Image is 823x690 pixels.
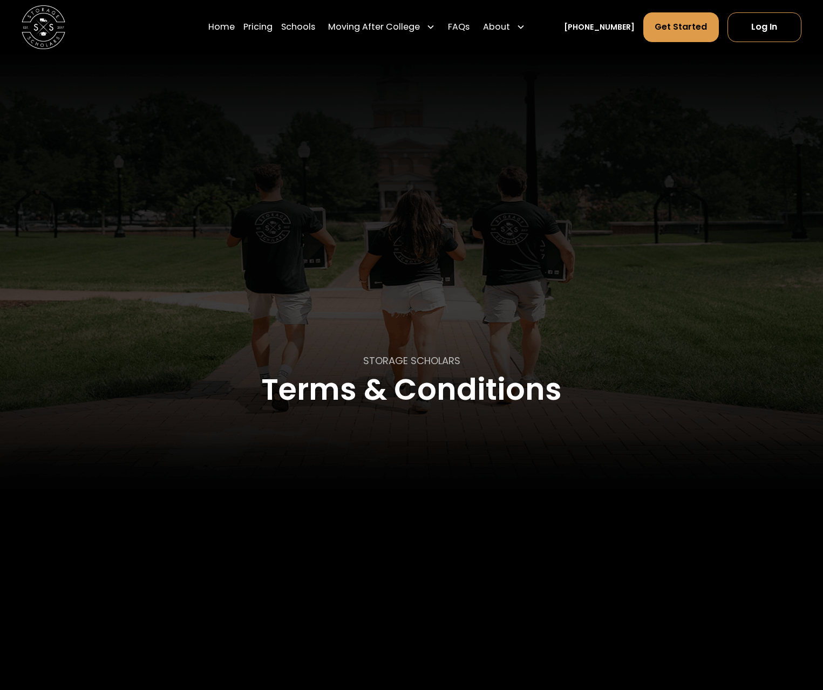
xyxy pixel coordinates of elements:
[208,12,235,42] a: Home
[727,12,801,42] a: Log In
[281,12,315,42] a: Schools
[328,21,420,33] div: Moving After College
[448,12,470,42] a: FAQs
[243,12,273,42] a: Pricing
[564,22,635,33] a: [PHONE_NUMBER]
[483,21,510,33] div: About
[22,5,65,49] img: Storage Scholars main logo
[261,373,562,406] h1: Terms & Conditions
[643,12,718,42] a: Get Started
[363,353,460,368] p: STORAGE SCHOLARS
